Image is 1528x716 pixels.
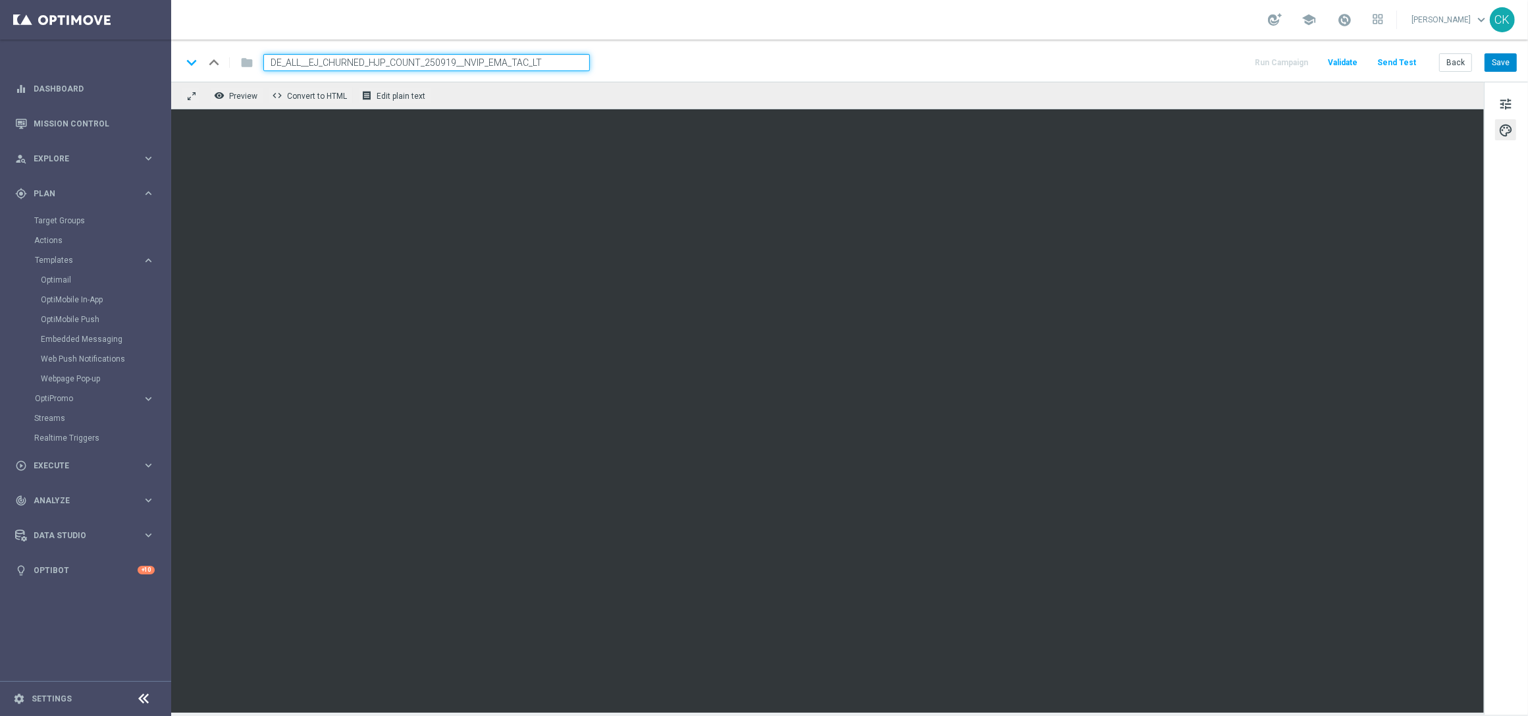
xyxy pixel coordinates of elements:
button: gps_fixed Plan keyboard_arrow_right [14,188,155,199]
span: Explore [34,155,142,163]
span: palette [1498,122,1513,139]
div: OptiMobile Push [41,310,170,329]
i: keyboard_arrow_right [142,529,155,541]
div: CK [1490,7,1515,32]
div: OptiPromo [34,389,170,408]
button: track_changes Analyze keyboard_arrow_right [14,495,155,506]
div: Optimail [41,270,170,290]
div: Mission Control [14,119,155,129]
span: code [272,90,282,101]
button: OptiPromo keyboard_arrow_right [34,393,155,404]
i: receipt [361,90,372,101]
i: equalizer [15,83,27,95]
a: Web Push Notifications [41,354,137,364]
div: Execute [15,460,142,472]
a: OptiMobile In-App [41,294,137,305]
button: Back [1439,53,1472,72]
i: keyboard_arrow_right [142,152,155,165]
span: Convert to HTML [287,92,347,101]
div: Templates [35,256,142,264]
i: keyboard_arrow_right [142,254,155,267]
i: gps_fixed [15,188,27,200]
span: Preview [229,92,257,101]
button: Templates keyboard_arrow_right [34,255,155,265]
div: +10 [138,566,155,574]
span: OptiPromo [35,395,129,402]
div: Optibot [15,553,155,588]
i: play_circle_outline [15,460,27,472]
button: person_search Explore keyboard_arrow_right [14,153,155,164]
button: tune [1495,93,1516,114]
div: Realtime Triggers [34,428,170,448]
div: Target Groups [34,211,170,231]
div: Plan [15,188,142,200]
div: Explore [15,153,142,165]
div: Analyze [15,495,142,507]
button: code Convert to HTML [269,87,353,104]
a: Settings [32,695,72,703]
div: Webpage Pop-up [41,369,170,389]
button: equalizer Dashboard [14,84,155,94]
button: Save [1485,53,1517,72]
a: Streams [34,413,137,424]
button: receipt Edit plain text [358,87,431,104]
a: OptiMobile Push [41,314,137,325]
i: lightbulb [15,565,27,576]
a: Actions [34,235,137,246]
a: Webpage Pop-up [41,373,137,384]
div: Embedded Messaging [41,329,170,349]
button: Send Test [1375,54,1418,72]
button: play_circle_outline Execute keyboard_arrow_right [14,460,155,471]
a: Mission Control [34,106,155,141]
span: school [1302,13,1316,27]
span: Templates [35,256,129,264]
span: Execute [34,462,142,470]
a: Embedded Messaging [41,334,137,344]
span: Plan [34,190,142,198]
div: OptiPromo [35,395,142,402]
button: Validate [1326,54,1359,72]
span: Edit plain text [377,92,425,101]
i: remove_red_eye [214,90,224,101]
div: Data Studio [15,530,142,541]
i: keyboard_arrow_right [142,187,155,200]
a: Optibot [34,553,138,588]
span: keyboard_arrow_down [1474,13,1488,27]
div: Streams [34,408,170,428]
i: person_search [15,153,27,165]
div: OptiMobile In-App [41,290,170,310]
span: Data Studio [34,532,142,539]
a: Realtime Triggers [34,433,137,443]
div: Actions [34,231,170,250]
button: lightbulb Optibot +10 [14,565,155,576]
i: keyboard_arrow_right [142,494,155,507]
div: Web Push Notifications [41,349,170,369]
i: keyboard_arrow_down [182,53,201,72]
span: Validate [1328,58,1357,67]
button: remove_red_eye Preview [211,87,263,104]
i: keyboard_arrow_right [142,393,155,405]
a: Target Groups [34,215,137,226]
span: Analyze [34,497,142,505]
span: tune [1498,96,1513,113]
div: Mission Control [15,106,155,141]
i: track_changes [15,495,27,507]
a: [PERSON_NAME]keyboard_arrow_down [1410,10,1490,30]
a: Optimail [41,275,137,285]
a: Dashboard [34,71,155,106]
input: Enter a unique template name [263,54,590,71]
i: settings [13,693,25,705]
div: Dashboard [15,71,155,106]
i: keyboard_arrow_right [142,459,155,472]
div: Templates [34,250,170,389]
button: Data Studio keyboard_arrow_right [14,530,155,541]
